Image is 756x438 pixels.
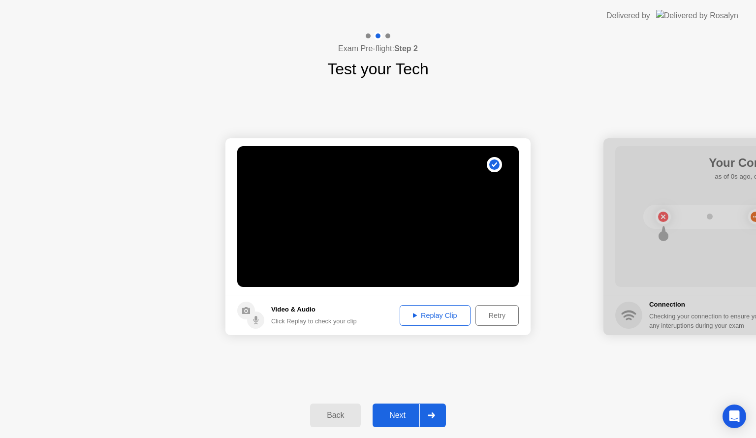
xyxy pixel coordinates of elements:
[338,43,418,55] h4: Exam Pre-flight:
[606,10,650,22] div: Delivered by
[373,404,446,427] button: Next
[271,316,357,326] div: Click Replay to check your clip
[475,305,519,326] button: Retry
[394,44,418,53] b: Step 2
[479,312,515,319] div: Retry
[313,411,358,420] div: Back
[271,305,357,314] h5: Video & Audio
[656,10,738,21] img: Delivered by Rosalyn
[327,57,429,81] h1: Test your Tech
[400,305,471,326] button: Replay Clip
[376,411,419,420] div: Next
[403,312,467,319] div: Replay Clip
[723,405,746,428] div: Open Intercom Messenger
[310,404,361,427] button: Back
